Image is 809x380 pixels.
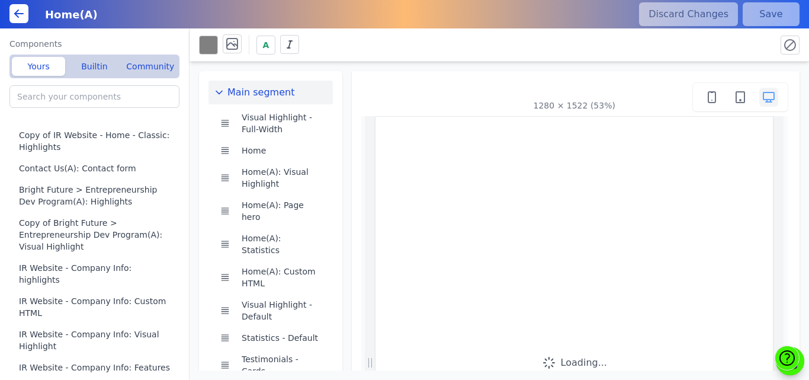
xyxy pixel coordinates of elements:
button: Drag to reorder [218,358,232,372]
button: Statistics - Default [237,327,323,349]
button: Main segment [208,81,333,104]
button: Community [124,57,177,76]
button: Bright Future > Entrepreneurship Dev Program(A): Highlights [9,179,184,212]
span: A [263,39,269,51]
label: Components [9,38,179,50]
button: IR Website - Company Info: Visual Highlight [9,324,184,357]
button: Contact Us(A): Contact form [9,158,184,179]
input: Search your components [9,85,179,108]
button: IR Website - Company Info: highlights [9,257,184,290]
button: Reset all styles [781,36,800,55]
button: Save [743,2,800,26]
button: Home [237,140,323,161]
button: Background image [223,34,242,53]
button: Discard Changes [639,2,738,26]
button: Copy of Bright Future > Entrepreneurship Dev Program(A): Visual Highlight [9,212,184,257]
button: IR Website - Company Info: Custom HTML [9,290,184,324]
button: Home(A): Visual Highlight [237,161,323,194]
button: Drag to reorder [218,116,232,130]
button: Drag to reorder [218,270,232,285]
span: Main segment [227,85,294,100]
button: Background color [199,36,218,55]
div: 1280 × 1522 (53%) [534,100,615,111]
button: Italics [280,35,299,54]
button: Visual Highlight - Full-Width [237,107,323,140]
span: Loading... [561,356,607,370]
button: Yours [12,57,65,76]
button: Drag to reorder [218,204,232,218]
button: IR Website - Company Info: Features [9,357,184,378]
button: Tablet [731,88,750,107]
button: Mobile [702,88,721,107]
button: A [256,36,275,55]
button: Builtin [68,57,121,76]
button: Home(A): Custom HTML [237,261,323,294]
button: Drag to reorder [218,331,232,345]
button: Desktop [759,88,778,107]
button: Home(A): Statistics [237,228,323,261]
button: Drag to reorder [218,237,232,251]
button: Copy of IR Website - Home - Classic: Highlights [9,124,184,158]
button: Drag to reorder [218,304,232,318]
button: Visual Highlight - Default [237,294,323,327]
button: Home(A): Page hero [237,194,323,228]
button: Drag to reorder [218,143,232,158]
button: Drag to reorder [218,171,232,185]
